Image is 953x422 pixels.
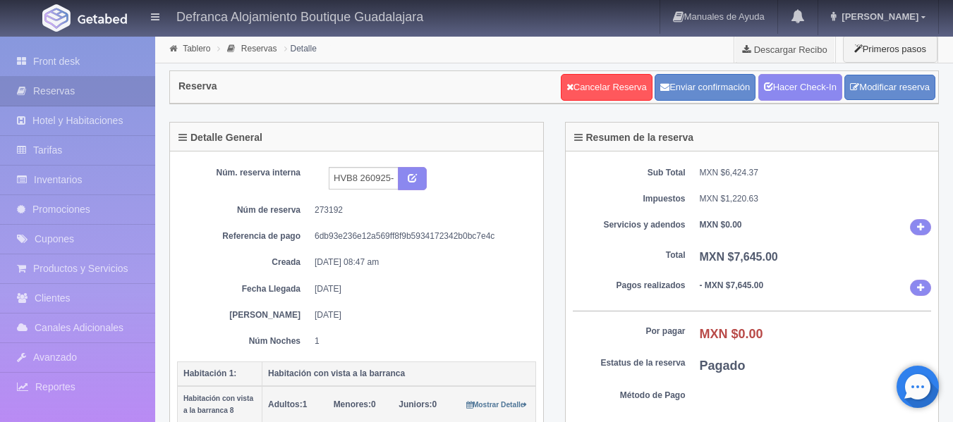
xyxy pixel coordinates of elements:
img: Getabed [78,13,127,24]
dt: Referencia de pago [188,230,301,242]
img: Getabed [42,4,71,32]
dt: Servicios y adendos [573,219,686,231]
dt: Creada [188,256,301,268]
dt: [PERSON_NAME] [188,309,301,321]
h4: Detalle General [178,132,262,143]
a: Modificar reserva [844,75,935,101]
th: Habitación con vista a la barranca [262,361,536,386]
span: 0 [334,399,376,409]
dd: 1 [315,335,526,347]
dd: [DATE] 08:47 am [315,256,526,268]
dt: Núm de reserva [188,204,301,216]
b: - MXN $7,645.00 [700,280,764,290]
dt: Núm. reserva interna [188,167,301,179]
dt: Total [573,249,686,261]
strong: Juniors: [399,399,432,409]
small: Habitación con vista a la barranca 8 [183,395,253,414]
h4: Defranca Alojamiento Boutique Guadalajara [176,7,423,25]
a: Reservas [241,44,277,54]
strong: Menores: [334,399,371,409]
span: 0 [399,399,437,409]
a: Tablero [183,44,210,54]
b: MXN $7,645.00 [700,251,778,263]
dt: Estatus de la reserva [573,357,686,369]
b: MXN $0.00 [700,220,742,230]
dt: Fecha Llegada [188,283,301,295]
dd: MXN $6,424.37 [700,167,932,179]
h4: Reserva [178,81,217,92]
b: Pagado [700,359,746,373]
strong: Adultos: [268,399,303,409]
button: Primeros pasos [843,35,937,63]
dd: [DATE] [315,309,526,321]
h4: Resumen de la reserva [574,132,694,143]
dd: 6db93e236e12a569ff8f9b5934172342b0bc7e4c [315,230,526,242]
dd: 273192 [315,204,526,216]
a: Cancelar Reserva [561,74,652,101]
button: Enviar confirmación [655,74,755,101]
a: Descargar Recibo [734,35,835,63]
dt: Método de Pago [573,390,686,402]
small: Mostrar Detalle [466,401,528,409]
b: MXN $0.00 [700,327,763,341]
dt: Impuestos [573,193,686,205]
span: [PERSON_NAME] [838,11,918,22]
a: Hacer Check-In [758,74,842,101]
li: Detalle [281,42,320,55]
a: Mostrar Detalle [466,399,528,409]
dd: [DATE] [315,283,526,295]
dt: Por pagar [573,325,686,337]
dt: Núm Noches [188,335,301,347]
span: 1 [268,399,307,409]
dd: MXN $1,220.63 [700,193,932,205]
dt: Sub Total [573,167,686,179]
dt: Pagos realizados [573,280,686,292]
b: Habitación 1: [183,368,236,378]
